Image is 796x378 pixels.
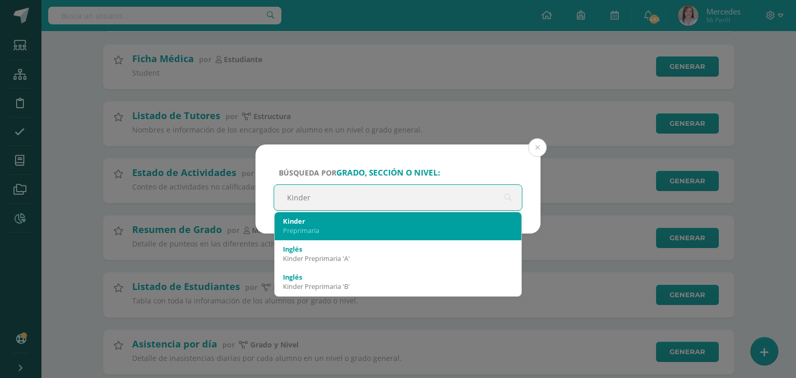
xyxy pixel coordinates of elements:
[336,167,440,178] strong: grado, sección o nivel:
[283,272,513,282] div: Inglés
[283,226,513,235] div: Preprimaria
[279,168,440,178] span: Búsqueda por
[283,282,513,291] div: Kinder Preprimaria 'B'
[283,244,513,254] div: Inglés
[274,185,522,210] input: ej. Primero primaria, etc.
[283,254,513,263] div: Kinder Preprimaria 'A'
[283,216,513,226] div: Kinder
[528,138,547,157] button: Close (Esc)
